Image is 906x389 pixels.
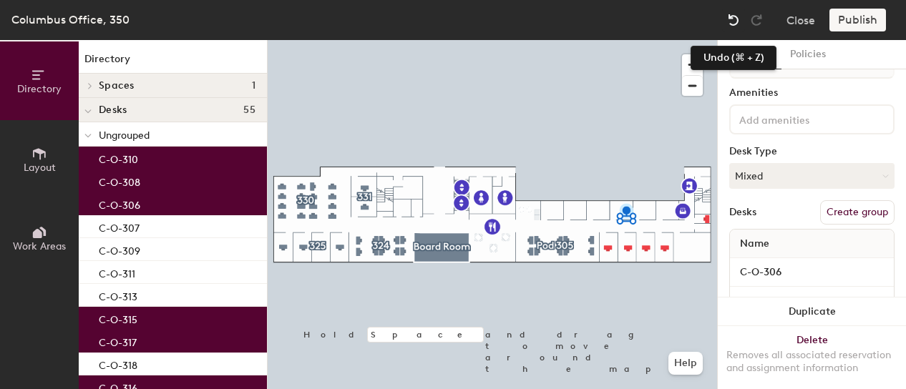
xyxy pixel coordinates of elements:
[733,291,891,311] input: Unnamed desk
[99,80,135,92] span: Spaces
[749,13,764,27] img: Redo
[99,287,137,303] p: C-O-313
[733,262,891,282] input: Unnamed desk
[781,40,834,69] button: Policies
[718,326,906,389] button: DeleteRemoves all associated reservation and assignment information
[11,11,130,29] div: Columbus Office, 350
[733,231,776,257] span: Name
[736,110,865,127] input: Add amenities
[252,80,255,92] span: 1
[79,51,267,74] h1: Directory
[726,349,897,375] div: Removes all associated reservation and assignment information
[820,200,895,225] button: Create group
[17,83,62,95] span: Directory
[13,240,66,252] span: Work Areas
[99,218,140,235] p: C-O-307
[99,129,150,142] span: Ungrouped
[99,149,138,166] p: C-O-310
[99,172,140,189] p: C-O-308
[99,355,137,372] p: C-O-318
[243,104,255,116] span: 55
[99,310,137,326] p: C-O-315
[729,207,756,218] div: Desks
[24,162,56,174] span: Layout
[718,297,906,326] button: Duplicate
[99,333,137,349] p: C-O-317
[729,87,895,99] div: Amenities
[99,195,140,212] p: C-O-306
[726,13,741,27] img: Undo
[99,264,135,280] p: C-O-311
[99,241,140,257] p: C-O-309
[729,146,895,157] div: Desk Type
[731,40,781,69] button: Details
[668,352,703,375] button: Help
[786,9,815,31] button: Close
[99,104,127,116] span: Desks
[729,163,895,189] button: Mixed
